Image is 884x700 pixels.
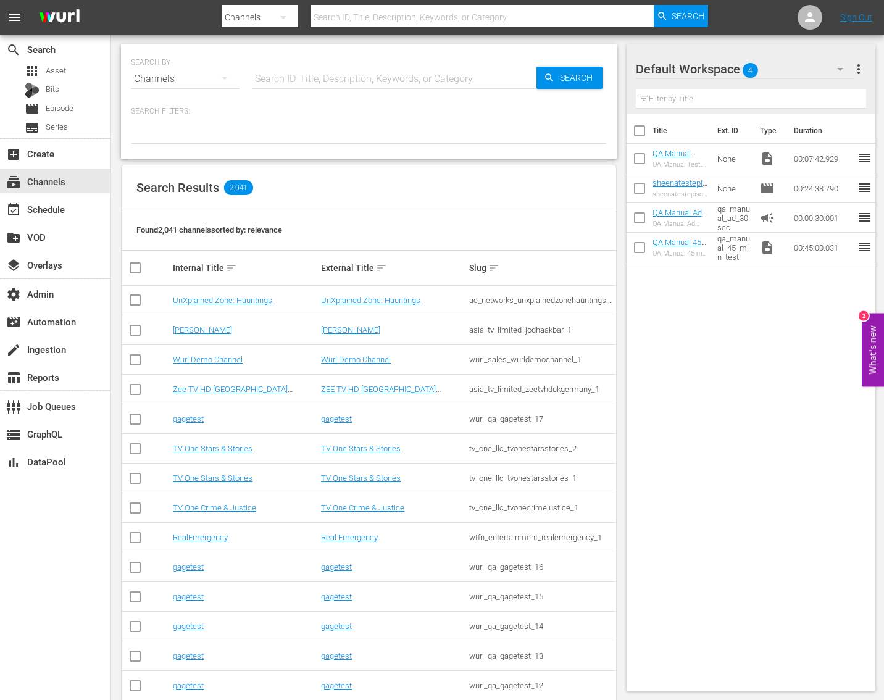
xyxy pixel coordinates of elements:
[469,622,614,631] div: wurl_qa_gagetest_14
[321,651,352,660] a: gagetest
[786,114,861,148] th: Duration
[840,12,872,22] a: Sign Out
[469,296,614,305] div: ae_networks_unxplainedzonehauntings_1
[636,52,856,86] div: Default Workspace
[321,533,378,542] a: Real Emergency
[6,343,21,357] span: Ingestion
[6,258,21,273] span: Overlays
[851,62,866,77] span: more_vert
[226,262,237,273] span: sort
[173,681,204,690] a: gagetest
[712,144,755,173] td: None
[536,67,603,89] button: Search
[469,562,614,572] div: wurl_qa_gagetest_16
[753,114,786,148] th: Type
[173,355,243,364] a: Wurl Demo Channel
[173,651,204,660] a: gagetest
[321,473,401,483] a: TV One Stars & Stories
[857,180,872,195] span: reorder
[46,121,68,133] span: Series
[760,151,775,166] span: Video
[857,240,872,254] span: reorder
[710,114,753,148] th: Ext. ID
[851,54,866,84] button: more_vert
[469,473,614,483] div: tv_one_llc_tvonestarsstories_1
[760,240,775,255] span: Video
[789,173,857,203] td: 00:24:38.790
[173,444,252,453] a: TV One Stars & Stories
[653,249,708,257] div: QA Manual 45 min Test Asset
[173,533,228,542] a: RealEmergency
[321,260,465,275] div: External Title
[173,473,252,483] a: TV One Stars & Stories
[653,160,708,169] div: QA Manual Test Asset
[653,149,696,167] a: QA Manual Test Asset
[6,202,21,217] span: Schedule
[321,592,352,601] a: gagetest
[672,5,704,27] span: Search
[6,230,21,245] span: VOD
[555,67,603,89] span: Search
[321,296,420,305] a: UnXplained Zone: Hauntings
[469,681,614,690] div: wurl_qa_gagetest_12
[173,385,293,403] a: Zee TV HD [GEOGRAPHIC_DATA] ([GEOGRAPHIC_DATA])
[760,181,775,196] span: Episode
[712,203,755,233] td: qa_manual_ad_30sec
[321,622,352,631] a: gagetest
[131,62,240,96] div: Channels
[321,562,352,572] a: gagetest
[224,180,253,195] span: 2,041
[6,287,21,302] span: Admin
[321,414,352,423] a: gagetest
[30,3,89,32] img: ans4CAIJ8jUAAAAAAAAAAAAAAAAAAAAAAAAgQb4GAAAAAAAAAAAAAAAAAAAAAAAAJMjXAAAAAAAAAAAAAAAAAAAAAAAAgAT5G...
[6,455,21,470] span: DataPool
[712,173,755,203] td: None
[857,210,872,225] span: reorder
[321,355,391,364] a: Wurl Demo Channel
[6,370,21,385] span: Reports
[6,399,21,414] span: Job Queues
[321,325,380,335] a: [PERSON_NAME]
[6,43,21,57] span: Search
[173,260,317,275] div: Internal Title
[653,208,707,236] a: QA Manual Ad Slate 30 sec Test Asset
[469,592,614,601] div: wurl_qa_gagetest_15
[7,10,22,25] span: menu
[321,681,352,690] a: gagetest
[469,503,614,512] div: tv_one_llc_tvonecrimejustice_1
[46,83,59,96] span: Bits
[321,503,404,512] a: TV One Crime & Justice
[6,147,21,162] span: Create
[469,533,614,542] div: wtfn_entertainment_realemergency_1
[321,385,441,403] a: ZEE TV HD [GEOGRAPHIC_DATA] ([GEOGRAPHIC_DATA])
[131,106,607,117] p: Search Filters:
[862,314,884,387] button: Open Feedback Widget
[789,144,857,173] td: 00:07:42.929
[173,592,204,601] a: gagetest
[173,503,256,512] a: TV One Crime & Justice
[789,233,857,262] td: 00:45:00.031
[136,225,282,235] span: Found 2,041 channels sorted by: relevance
[653,220,708,228] div: QA Manual Ad Slate 30 sec Test Asset
[173,325,232,335] a: [PERSON_NAME]
[173,622,204,631] a: gagetest
[6,427,21,442] span: GraphQL
[136,180,219,195] span: Search Results
[712,233,755,262] td: qa_manual_45_min_test
[857,151,872,165] span: reorder
[25,64,40,78] span: Asset
[173,296,272,305] a: UnXplained Zone: Hauntings
[654,5,708,27] button: Search
[173,414,204,423] a: gagetest
[46,102,73,115] span: Episode
[469,355,614,364] div: wurl_sales_wurldemochannel_1
[760,210,775,225] span: Ad
[653,238,706,256] a: QA Manual 45 min Test Asset
[376,262,387,273] span: sort
[25,83,40,98] div: Bits
[653,190,708,198] div: sheenatestepisode
[469,260,614,275] div: Slug
[173,562,204,572] a: gagetest
[321,444,401,453] a: TV One Stars & Stories
[25,101,40,116] span: Episode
